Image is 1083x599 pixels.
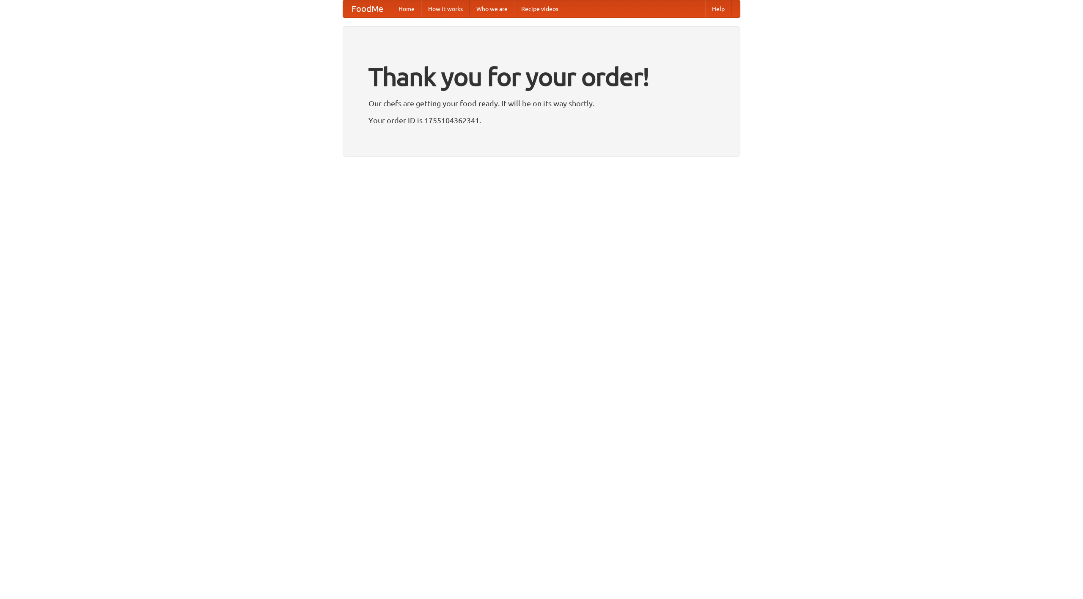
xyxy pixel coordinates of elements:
p: Our chefs are getting your food ready. It will be on its way shortly. [368,97,715,110]
a: How it works [421,0,470,17]
a: Help [705,0,731,17]
a: FoodMe [343,0,392,17]
h1: Thank you for your order! [368,56,715,97]
a: Who we are [470,0,514,17]
a: Home [392,0,421,17]
p: Your order ID is 1755104362341. [368,114,715,127]
a: Recipe videos [514,0,565,17]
